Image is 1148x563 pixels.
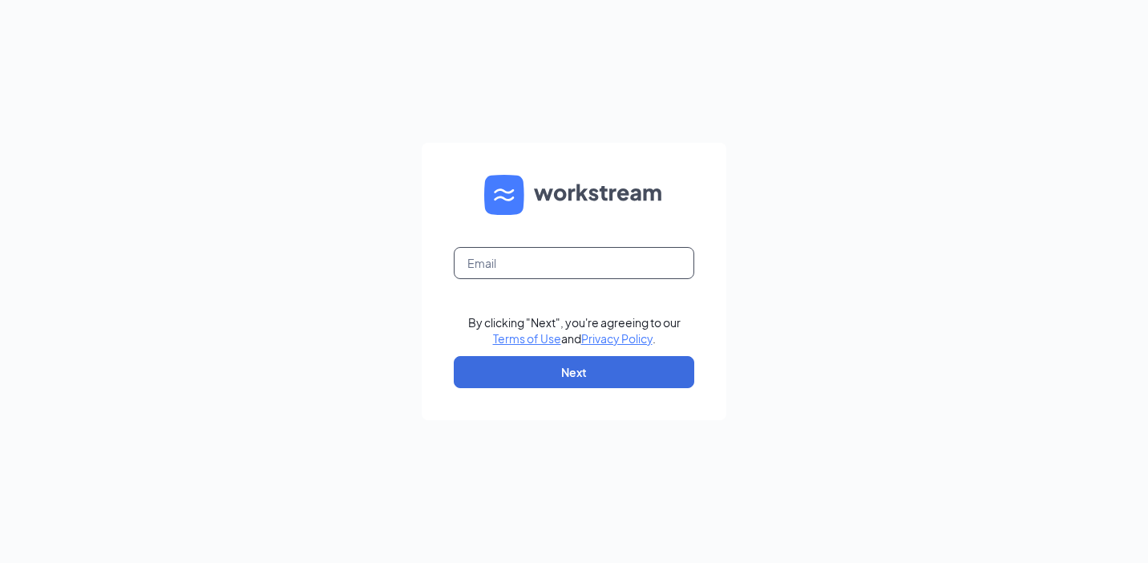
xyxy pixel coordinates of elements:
[484,175,664,215] img: WS logo and Workstream text
[454,247,694,279] input: Email
[454,356,694,388] button: Next
[468,314,681,346] div: By clicking "Next", you're agreeing to our and .
[581,331,653,346] a: Privacy Policy
[493,331,561,346] a: Terms of Use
